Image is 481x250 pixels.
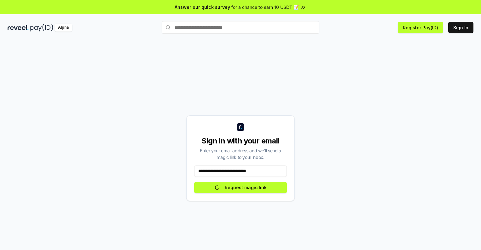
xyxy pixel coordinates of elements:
[194,136,287,146] div: Sign in with your email
[448,22,473,33] button: Sign In
[8,24,29,32] img: reveel_dark
[231,4,299,10] span: for a chance to earn 10 USDT 📝
[30,24,53,32] img: pay_id
[55,24,72,32] div: Alpha
[194,182,287,193] button: Request magic link
[175,4,230,10] span: Answer our quick survey
[398,22,443,33] button: Register Pay(ID)
[194,147,287,160] div: Enter your email address and we’ll send a magic link to your inbox.
[237,123,244,131] img: logo_small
